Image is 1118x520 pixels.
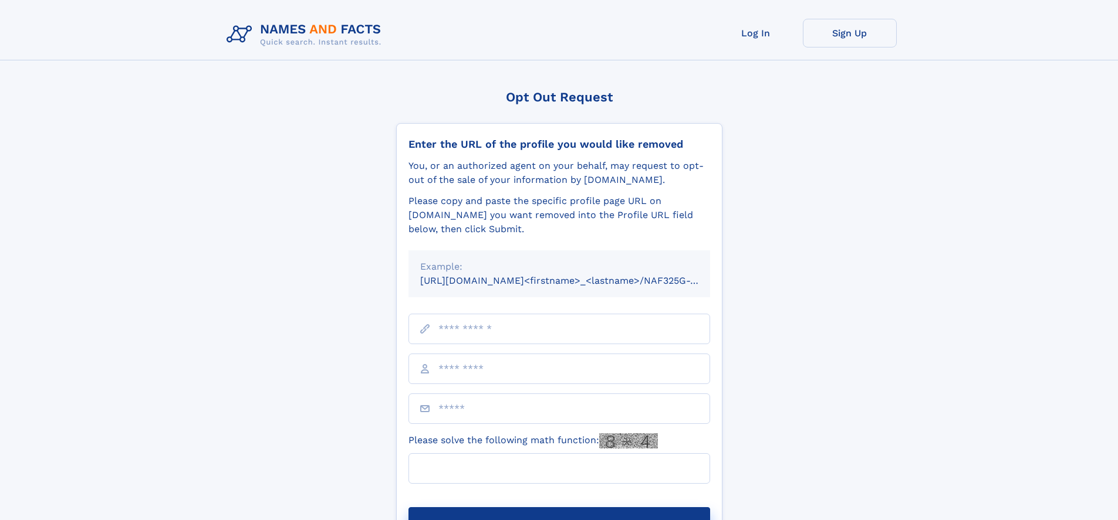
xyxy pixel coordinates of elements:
[408,194,710,236] div: Please copy and paste the specific profile page URL on [DOMAIN_NAME] you want removed into the Pr...
[408,159,710,187] div: You, or an authorized agent on your behalf, may request to opt-out of the sale of your informatio...
[408,433,658,448] label: Please solve the following math function:
[420,275,732,286] small: [URL][DOMAIN_NAME]<firstname>_<lastname>/NAF325G-xxxxxxxx
[420,260,698,274] div: Example:
[396,90,722,104] div: Opt Out Request
[709,19,803,47] a: Log In
[803,19,897,47] a: Sign Up
[222,19,391,50] img: Logo Names and Facts
[408,138,710,151] div: Enter the URL of the profile you would like removed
